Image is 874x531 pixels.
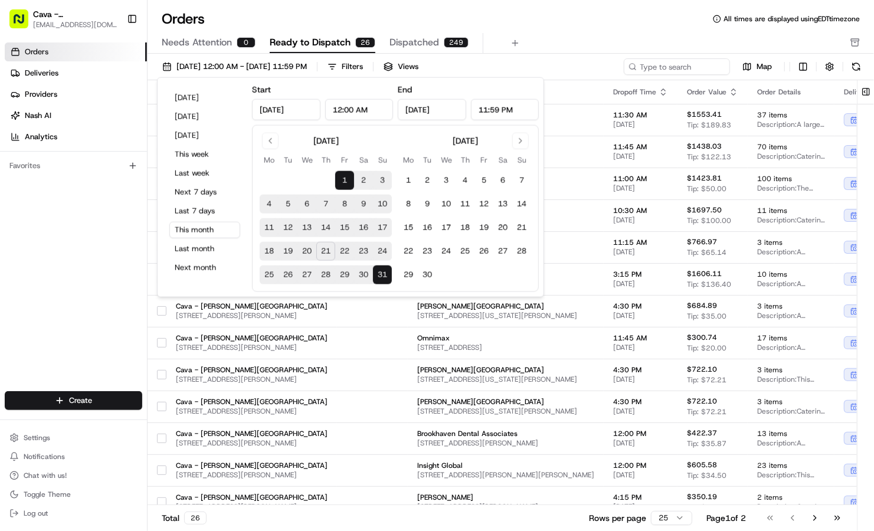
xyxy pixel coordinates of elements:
[624,58,730,75] input: Type to search
[512,218,531,237] button: 21
[757,120,825,129] span: Description: A large catering order including various pita packs with different protein options, ...
[176,333,328,343] span: Cava - [PERSON_NAME][GEOGRAPHIC_DATA]
[613,206,668,215] span: 10:30 AM
[389,35,439,50] span: Dispatched
[613,375,668,384] span: [DATE]
[437,171,456,190] button: 3
[25,89,57,100] span: Providers
[169,260,240,276] button: Next month
[613,87,668,97] div: Dropoff Time
[260,265,279,284] button: 25
[417,365,594,375] span: [PERSON_NAME][GEOGRAPHIC_DATA]
[24,509,48,518] span: Log out
[237,37,256,48] div: 0
[757,174,825,183] span: 100 items
[512,133,529,149] button: Go to next month
[354,154,373,166] th: Saturday
[176,397,328,407] span: Cava - [PERSON_NAME][GEOGRAPHIC_DATA]
[262,133,279,149] button: Go to previous month
[474,195,493,214] button: 12
[25,68,58,78] span: Deliveries
[418,242,437,261] button: 23
[279,218,297,237] button: 12
[613,365,668,375] span: 4:30 PM
[25,112,46,133] img: 8571987876998_91fb9ceb93ad5c398215_72.jpg
[176,375,328,384] span: [STREET_ADDRESS][PERSON_NAME]
[613,215,668,225] span: [DATE]
[33,20,117,29] button: [EMAIL_ADDRESS][DOMAIN_NAME]
[95,258,194,280] a: 💻API Documentation
[399,195,418,214] button: 8
[474,218,493,237] button: 19
[757,61,772,72] span: Map
[5,106,147,125] a: Nash AI
[687,503,722,512] span: Tip: $0.00
[176,461,328,470] span: Cava - [PERSON_NAME][GEOGRAPHIC_DATA]
[687,396,717,406] span: $722.10
[687,492,717,501] span: $350.19
[493,154,512,166] th: Saturday
[12,264,21,274] div: 📗
[183,150,215,165] button: See all
[313,135,339,147] div: [DATE]
[184,512,207,525] div: 26
[165,214,189,224] span: [DATE]
[417,438,594,448] span: [STREET_ADDRESS][PERSON_NAME]
[297,265,316,284] button: 27
[5,505,142,522] button: Log out
[589,512,646,524] p: Rows per page
[417,375,594,384] span: [STREET_ADDRESS][US_STATE][PERSON_NAME]
[37,214,156,224] span: [PERSON_NAME] [PERSON_NAME]
[848,58,865,75] button: Refresh
[456,154,474,166] th: Thursday
[757,87,825,97] div: Order Details
[373,195,392,214] button: 10
[687,439,726,448] span: Tip: $35.87
[687,87,738,97] div: Order Value
[399,265,418,284] button: 29
[322,58,368,75] button: Filters
[176,438,328,448] span: [STREET_ADDRESS][PERSON_NAME]
[613,238,668,247] span: 11:15 AM
[157,58,312,75] button: [DATE] 12:00 AM - [DATE] 11:59 PM
[417,493,594,502] span: [PERSON_NAME]
[373,265,392,284] button: 31
[176,365,328,375] span: Cava - [PERSON_NAME][GEOGRAPHIC_DATA]
[757,333,825,343] span: 17 items
[757,429,825,438] span: 13 items
[757,238,825,247] span: 3 items
[418,218,437,237] button: 16
[37,182,126,192] span: Wisdom [PERSON_NAME]
[169,109,240,125] button: [DATE]
[252,84,271,95] label: Start
[201,116,215,130] button: Start new chat
[169,241,240,257] button: Last month
[687,152,731,162] span: Tip: $122.13
[83,291,143,301] a: Powered byPylon
[162,9,205,28] h1: Orders
[260,154,279,166] th: Monday
[398,99,466,120] input: Date
[355,37,375,48] div: 26
[373,242,392,261] button: 24
[687,184,726,194] span: Tip: $50.00
[260,218,279,237] button: 11
[24,215,33,224] img: 1736555255976-a54dd68f-1ca7-489b-9aae-adbdc363a1c4
[399,242,418,261] button: 22
[12,171,31,194] img: Wisdom Oko
[757,142,825,152] span: 70 items
[260,242,279,261] button: 18
[418,195,437,214] button: 9
[687,333,717,342] span: $300.74
[757,301,825,311] span: 3 items
[417,502,594,512] span: [STREET_ADDRESS][PERSON_NAME]
[176,343,328,352] span: [STREET_ADDRESS][PERSON_NAME]
[297,242,316,261] button: 20
[297,154,316,166] th: Wednesday
[12,112,33,133] img: 1736555255976-a54dd68f-1ca7-489b-9aae-adbdc363a1c4
[474,242,493,261] button: 26
[354,242,373,261] button: 23
[316,242,335,261] button: 21
[279,154,297,166] th: Tuesday
[687,365,717,374] span: $722.10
